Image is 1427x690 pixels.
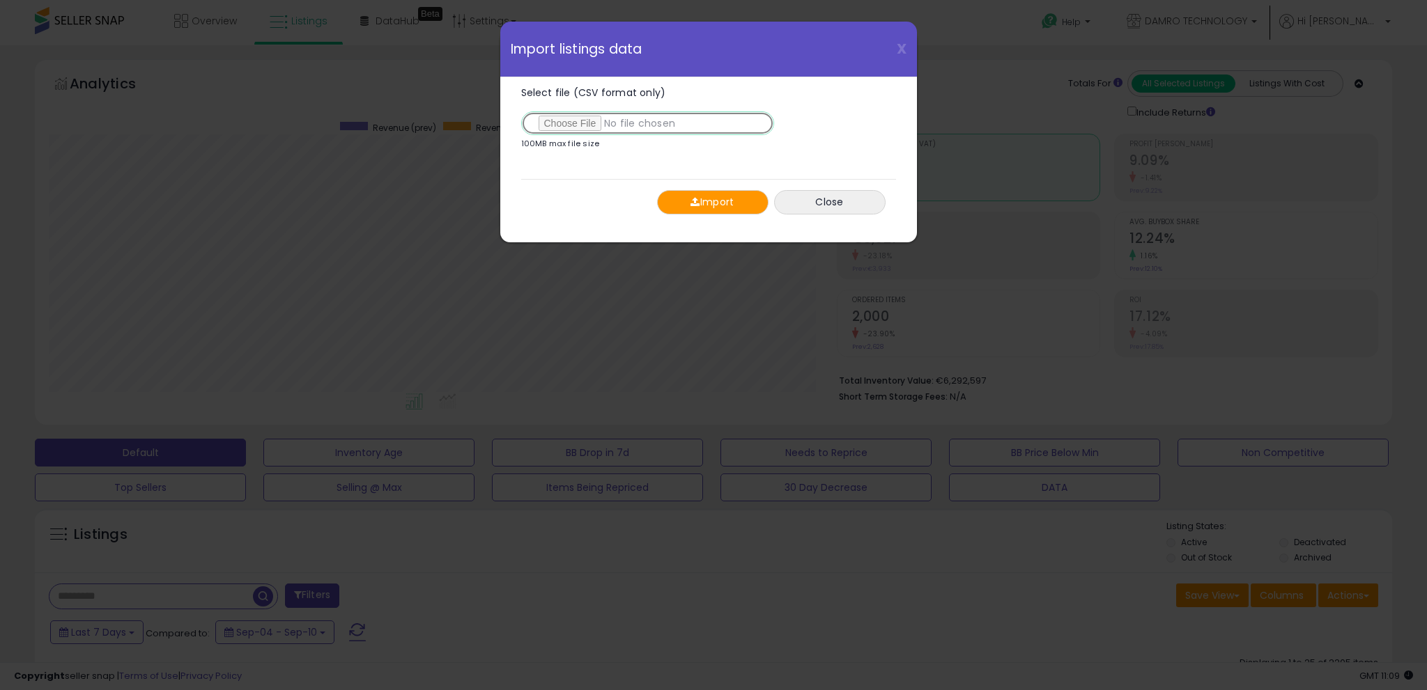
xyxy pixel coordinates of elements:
button: Close [774,190,886,214]
span: Select file (CSV format only) [521,86,666,100]
p: 100MB max file size [521,140,600,148]
button: Import [657,190,769,214]
span: X [897,39,907,58]
span: Import listings data [511,42,642,56]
